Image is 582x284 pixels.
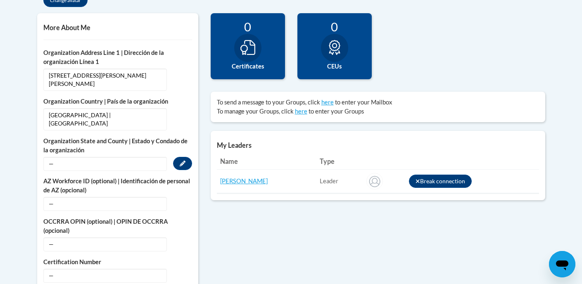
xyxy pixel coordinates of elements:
[409,175,472,188] button: Break connection
[217,99,320,106] span: To send a message to your Groups, click
[366,173,383,189] img: Catherine DesRoche
[43,197,167,211] span: —
[304,19,366,34] div: 0
[295,108,307,115] a: here
[217,141,539,149] h5: My Leaders
[549,251,575,277] iframe: Button to launch messaging window
[43,97,192,106] label: Organization Country | País de la organización
[304,62,366,71] label: CEUs
[43,177,192,195] label: AZ Workforce ID (optional) | Identificación de personal de AZ (opcional)
[316,170,363,193] td: connected user for connection MA: Milton Curriculum Team
[321,99,334,106] a: here
[316,153,363,170] th: Type
[43,269,167,283] span: —
[217,153,317,170] th: Name
[43,258,192,267] label: Certification Number
[43,24,192,31] h5: More About Me
[217,19,279,34] div: 0
[43,217,192,235] label: OCCRRA OPIN (optional) | OPIN DE OCCRRA (opcional)
[43,157,167,171] span: —
[217,108,294,115] span: To manage your Groups, click
[43,48,192,66] label: Organization Address Line 1 | Dirección de la organización Línea 1
[217,62,279,71] label: Certificates
[43,237,167,251] span: —
[309,108,364,115] span: to enter your Groups
[43,69,167,91] span: [STREET_ADDRESS][PERSON_NAME][PERSON_NAME]
[335,99,392,106] span: to enter your Mailbox
[43,108,167,130] span: [GEOGRAPHIC_DATA] | [GEOGRAPHIC_DATA]
[43,137,192,155] label: Organization State and County | Estado y Condado de la organización
[220,177,268,185] a: [PERSON_NAME]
